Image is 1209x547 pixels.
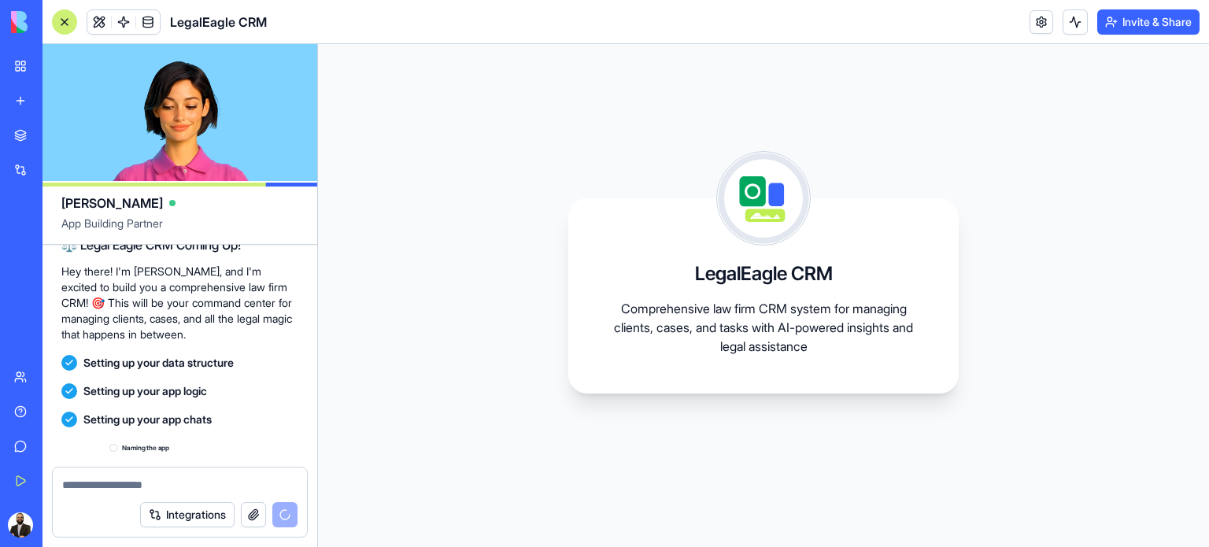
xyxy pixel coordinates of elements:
span: [PERSON_NAME] [61,194,163,213]
img: ACg8ocIjUCoCgHuLxU82bbkJLNtcDwKNmhNPLY6zje-QmkVZAb_UuR4e=s96-c [8,512,33,538]
p: Hey there! I'm [PERSON_NAME], and I'm excited to build you a comprehensive law firm CRM! 🎯 This w... [61,264,298,342]
span: Naming the app [122,443,169,453]
button: Invite & Share [1097,9,1200,35]
span: Setting up your data structure [83,355,234,371]
p: Comprehensive law firm CRM system for managing clients, cases, and tasks with AI-powered insights... [606,299,921,356]
span: Setting up your app chats [83,412,212,427]
span: App Building Partner [61,216,298,244]
span: LegalEagle CRM [170,13,267,31]
h3: LegalEagle CRM [695,261,833,286]
button: Integrations [140,502,235,527]
img: logo [11,11,109,33]
span: Setting up your app logic [83,383,207,399]
h2: ⚖️ Legal Eagle CRM Coming Up! [61,235,298,254]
